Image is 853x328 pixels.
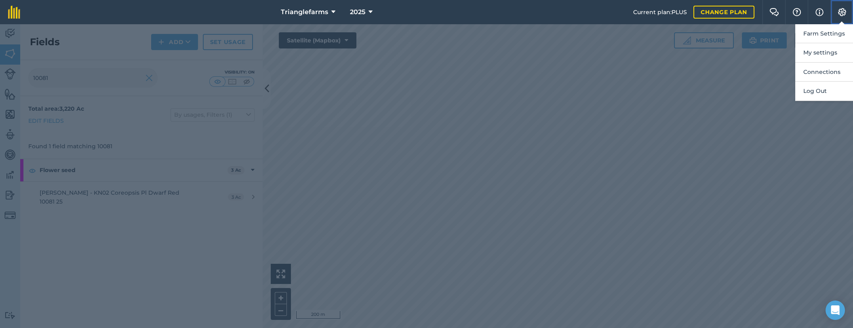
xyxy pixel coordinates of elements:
[826,301,845,320] div: Open Intercom Messenger
[8,6,20,19] img: fieldmargin Logo
[769,8,779,16] img: Two speech bubbles overlapping with the left bubble in the forefront
[633,8,687,17] span: Current plan : PLUS
[281,7,328,17] span: Trianglefarms
[795,63,853,82] button: Connections
[792,8,802,16] img: A question mark icon
[837,8,847,16] img: A cog icon
[795,43,853,62] button: My settings
[350,7,365,17] span: 2025
[795,24,853,43] button: Farm Settings
[693,6,754,19] a: Change plan
[795,82,853,101] button: Log Out
[815,7,824,17] img: svg+xml;base64,PHN2ZyB4bWxucz0iaHR0cDovL3d3dy53My5vcmcvMjAwMC9zdmciIHdpZHRoPSIxNyIgaGVpZ2h0PSIxNy...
